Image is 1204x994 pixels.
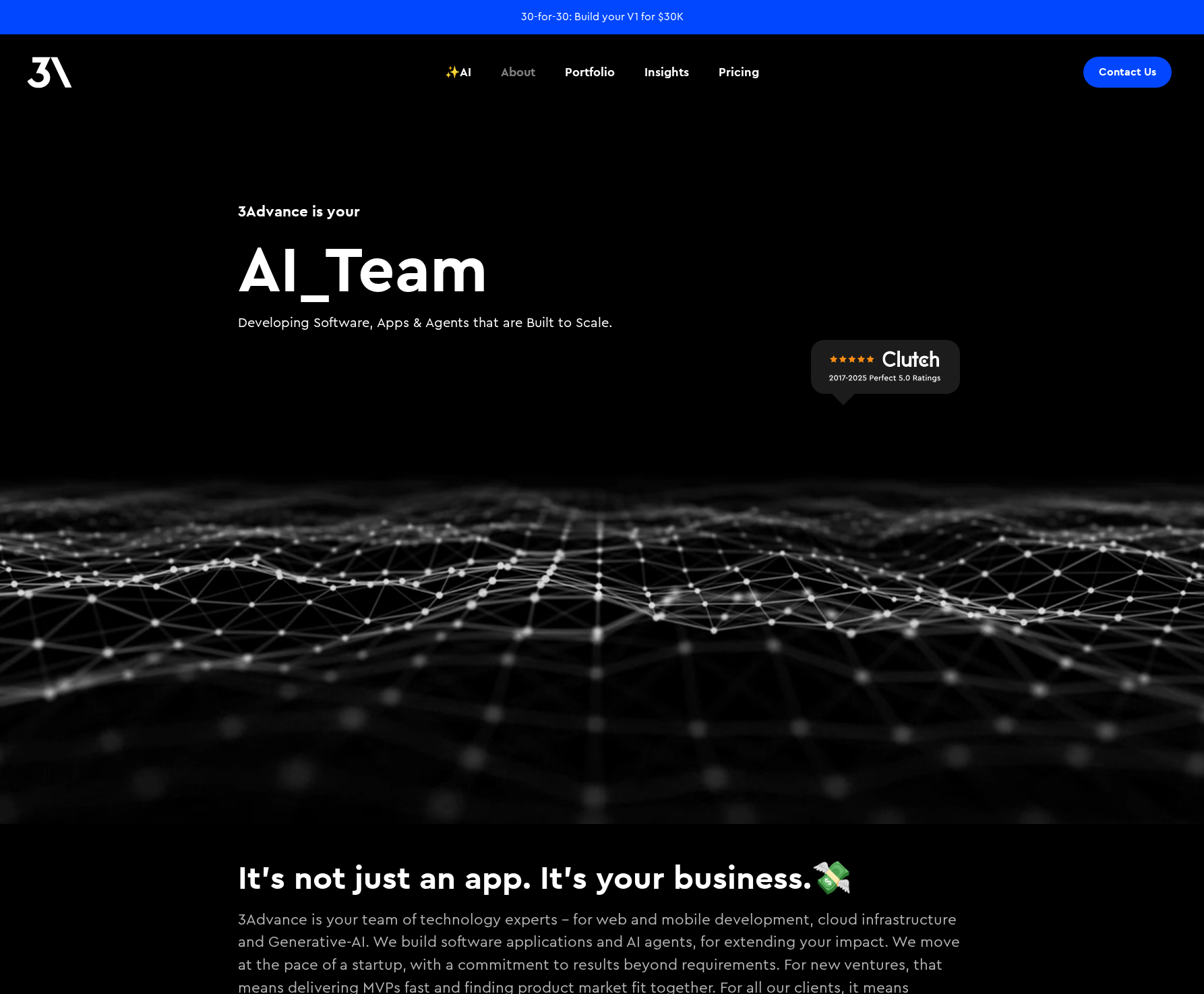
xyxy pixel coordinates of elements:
div: About [501,63,535,81]
p: Developing Software, Apps & Agents that are Built to Scale. [238,314,966,333]
a: 30-for-30: Build your V1 for $30K [521,9,684,24]
a: Insights [636,47,697,97]
div: ✨AI [445,63,471,81]
a: Contact Us [1083,57,1172,88]
div: Pricing [719,63,759,81]
h1: 3Advance is your [238,200,966,222]
h2: Team [238,235,966,300]
a: Portfolio [557,47,623,97]
div: Contact Us [1099,65,1156,79]
a: ✨AI [437,47,479,97]
h3: It's not just an app. It's your business.💸 [238,858,966,897]
div: Insights [644,63,689,81]
span: AI [238,227,299,308]
span: _ [299,227,325,308]
div: Portfolio [565,63,615,81]
a: About [493,47,543,97]
a: Pricing [711,47,767,97]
